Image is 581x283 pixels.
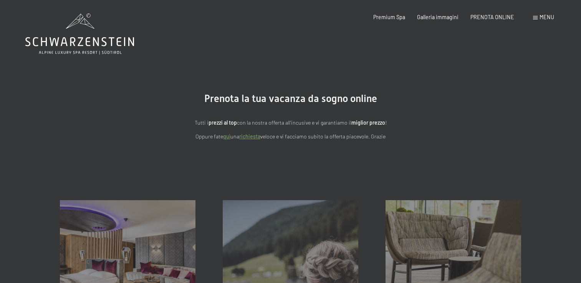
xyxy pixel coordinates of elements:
[417,14,459,20] a: Galleria immagini
[470,14,514,20] a: PRENOTA ONLINE
[223,133,230,140] a: quì
[122,132,460,141] p: Oppure fate una veloce e vi facciamo subito la offerta piacevole. Grazie
[351,119,385,126] strong: miglior prezzo
[540,14,554,20] span: Menu
[204,93,377,104] span: Prenota la tua vacanza da sogno online
[239,133,260,140] a: richiesta
[122,118,460,127] p: Tutti i con la nostra offerta all'incusive e vi garantiamo il !
[373,14,405,20] a: Premium Spa
[209,119,237,126] strong: prezzi al top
